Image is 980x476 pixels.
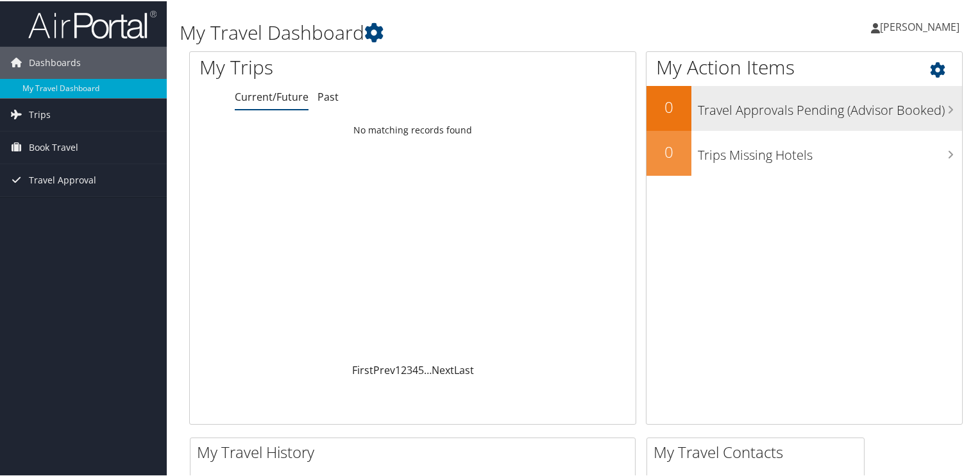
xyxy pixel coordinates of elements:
[29,130,78,162] span: Book Travel
[646,95,691,117] h2: 0
[646,53,962,80] h1: My Action Items
[373,362,395,376] a: Prev
[199,53,441,80] h1: My Trips
[197,440,635,462] h2: My Travel History
[698,139,962,163] h3: Trips Missing Hotels
[401,362,407,376] a: 2
[190,117,636,140] td: No matching records found
[352,362,373,376] a: First
[424,362,432,376] span: …
[395,362,401,376] a: 1
[698,94,962,118] h3: Travel Approvals Pending (Advisor Booked)
[180,18,708,45] h1: My Travel Dashboard
[454,362,474,376] a: Last
[29,98,51,130] span: Trips
[29,46,81,78] span: Dashboards
[871,6,972,45] a: [PERSON_NAME]
[29,163,96,195] span: Travel Approval
[418,362,424,376] a: 5
[28,8,156,38] img: airportal-logo.png
[646,140,691,162] h2: 0
[432,362,454,376] a: Next
[317,89,339,103] a: Past
[235,89,308,103] a: Current/Future
[412,362,418,376] a: 4
[646,130,962,174] a: 0Trips Missing Hotels
[880,19,959,33] span: [PERSON_NAME]
[646,85,962,130] a: 0Travel Approvals Pending (Advisor Booked)
[407,362,412,376] a: 3
[654,440,864,462] h2: My Travel Contacts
